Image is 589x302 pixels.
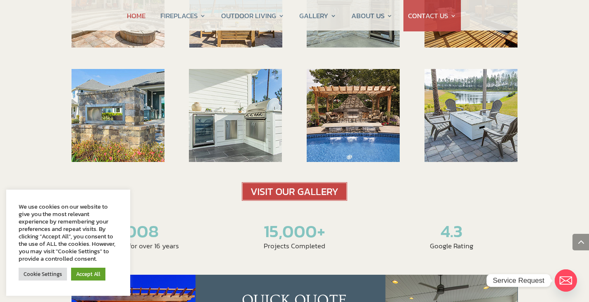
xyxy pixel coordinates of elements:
[242,193,347,204] a: visit outdoor kitchen and fireplace gallery
[72,221,204,246] h2: 2008
[72,69,165,162] img: outdoor fireplace installer jacksonville
[385,221,517,246] h2: 4.3
[19,268,67,281] a: Cookie Settings
[424,69,517,162] img: gallery4b
[228,221,360,246] h2: 15,000+
[242,182,347,201] img: VisitOurGallery_btn
[555,269,577,292] a: Email
[71,268,105,281] a: Accept All
[19,203,118,262] div: We use cookies on our website to give you the most relevant experience by remembering your prefer...
[189,69,282,162] img: gallery2b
